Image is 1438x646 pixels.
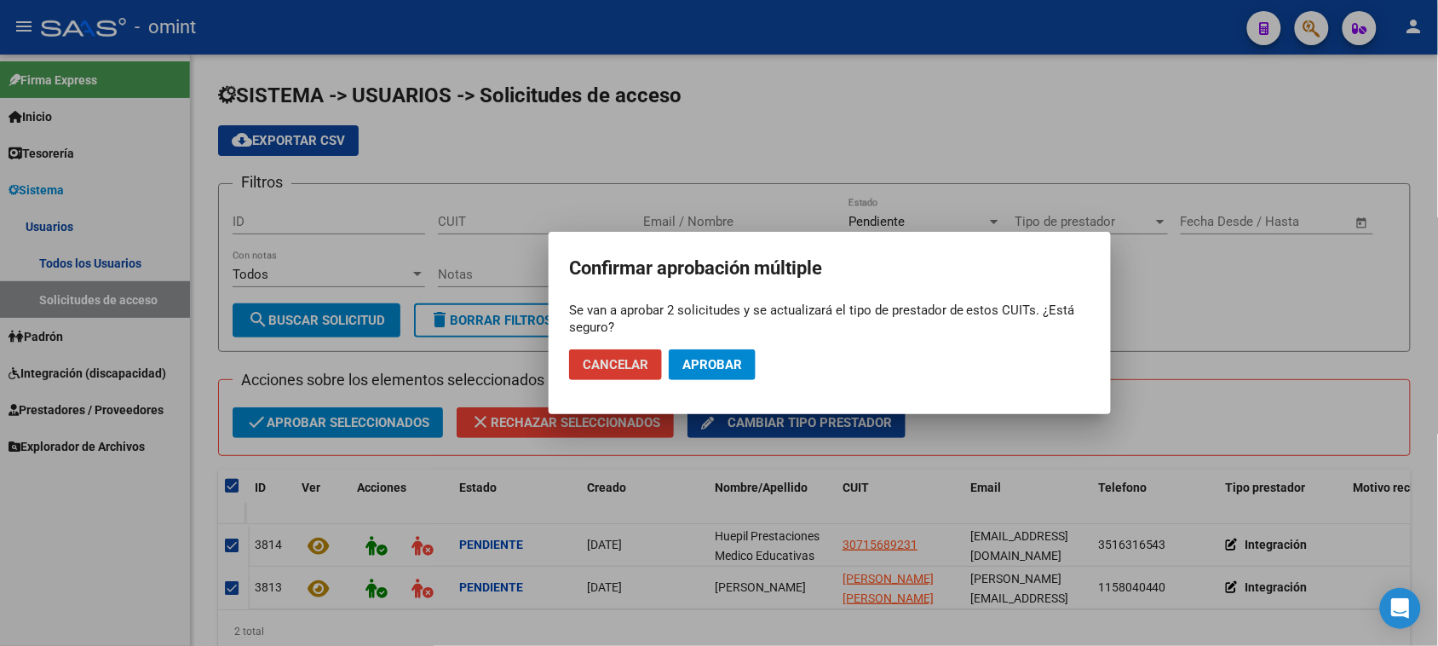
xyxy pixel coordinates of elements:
[569,302,1090,336] div: Se van a aprobar 2 solicitudes y se actualizará el tipo de prestador de estos CUITs. ¿Está seguro?
[682,357,742,372] span: Aprobar
[569,252,1090,285] h2: Confirmar aprobación múltiple
[583,357,648,372] span: Cancelar
[669,349,756,380] button: Aprobar
[569,349,662,380] button: Cancelar
[1380,588,1421,629] div: Open Intercom Messenger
